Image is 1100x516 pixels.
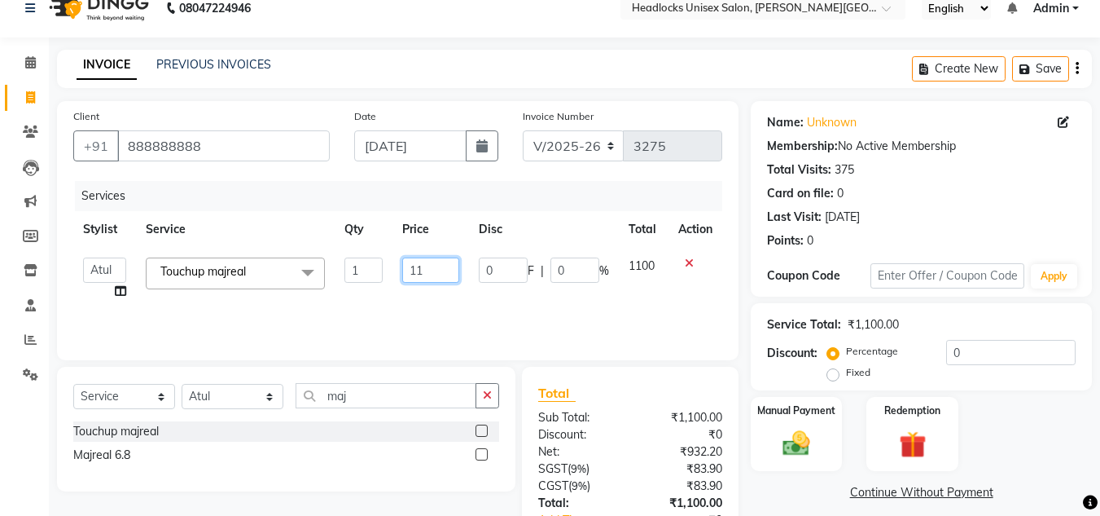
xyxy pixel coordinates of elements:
[767,185,834,202] div: Card on file:
[1031,264,1077,289] button: Apply
[767,161,831,179] div: Total Visits:
[767,232,804,249] div: Points:
[136,211,335,248] th: Service
[538,461,568,476] span: SGST
[835,161,854,179] div: 375
[754,484,1089,501] a: Continue Without Payment
[526,443,630,461] div: Net:
[156,57,271,72] a: PREVIOUS INVOICES
[73,423,159,440] div: Touchup majreal
[767,345,817,362] div: Discount:
[599,262,609,280] span: %
[296,383,476,408] input: Search or Scan
[526,478,630,495] div: ( )
[630,443,734,461] div: ₹932.20
[807,114,857,131] a: Unknown
[767,138,1076,155] div: No Active Membership
[572,479,587,492] span: 9%
[392,211,468,248] th: Price
[870,263,1024,289] input: Enter Offer / Coupon Code
[630,409,734,426] div: ₹1,100.00
[469,211,619,248] th: Disc
[630,495,734,512] div: ₹1,100.00
[767,316,841,333] div: Service Total:
[619,211,668,248] th: Total
[668,211,722,248] th: Action
[523,109,594,124] label: Invoice Number
[571,462,586,475] span: 9%
[528,262,534,280] span: F
[757,404,835,418] label: Manual Payment
[837,185,844,202] div: 0
[73,447,130,464] div: Majreal 6.8
[825,209,860,226] div: [DATE]
[246,264,253,279] a: x
[630,461,734,478] div: ₹83.90
[75,181,734,211] div: Services
[891,428,935,461] img: _gift.svg
[846,365,870,380] label: Fixed
[767,267,870,284] div: Coupon Code
[160,264,246,279] span: Touchup majreal
[526,495,630,512] div: Total:
[846,344,898,359] label: Percentage
[848,316,899,333] div: ₹1,100.00
[1012,56,1069,82] button: Save
[354,109,376,124] label: Date
[541,262,544,280] span: |
[526,426,630,443] div: Discount:
[526,409,630,426] div: Sub Total:
[77,51,137,80] a: INVOICE
[629,258,655,273] span: 1100
[630,426,734,443] div: ₹0
[767,138,838,155] div: Membership:
[807,232,813,249] div: 0
[117,130,330,161] input: Search by Name/Mobile/Email/Code
[526,461,630,478] div: ( )
[538,479,568,493] span: CGST
[912,56,1006,82] button: Create New
[884,404,940,418] label: Redemption
[73,109,99,124] label: Client
[73,130,119,161] button: +91
[767,209,822,226] div: Last Visit:
[538,385,576,402] span: Total
[767,114,804,131] div: Name:
[630,478,734,495] div: ₹83.90
[335,211,393,248] th: Qty
[774,428,818,459] img: _cash.svg
[73,211,136,248] th: Stylist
